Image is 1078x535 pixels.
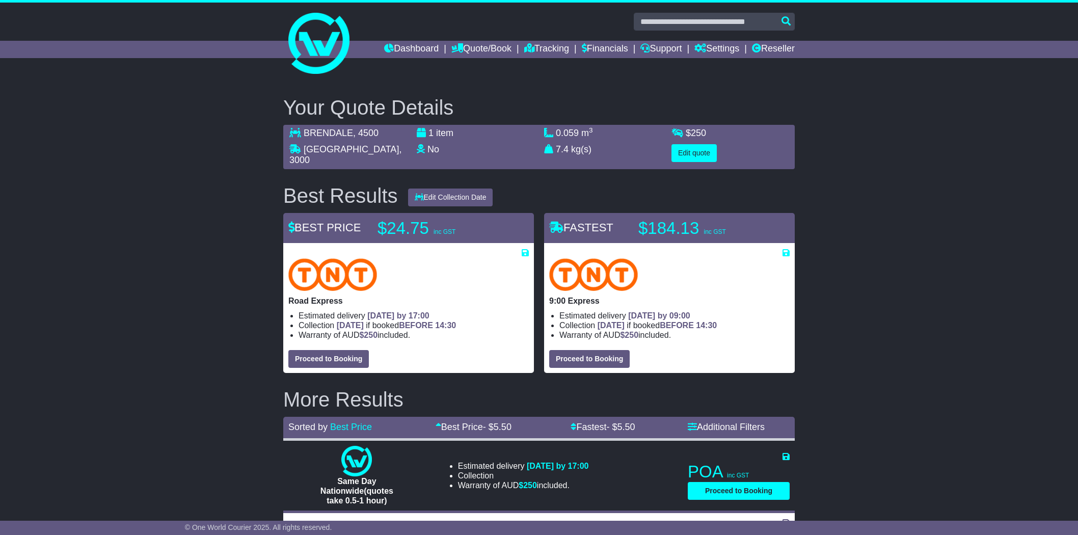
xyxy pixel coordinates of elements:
[299,320,529,330] li: Collection
[304,128,353,138] span: BRENDALE
[549,221,613,234] span: FASTEST
[378,218,505,238] p: $24.75
[688,462,790,482] p: POA
[299,311,529,320] li: Estimated delivery
[571,422,635,432] a: Fastest- $5.50
[367,311,429,320] span: [DATE] by 17:00
[559,320,790,330] li: Collection
[549,350,630,368] button: Proceed to Booking
[606,422,635,432] span: - $
[628,311,690,320] span: [DATE] by 09:00
[688,482,790,500] button: Proceed to Booking
[598,321,717,330] span: if booked
[330,422,372,432] a: Best Price
[638,218,766,238] p: $184.13
[436,422,511,432] a: Best Price- $5.50
[185,523,332,531] span: © One World Courier 2025. All rights reserved.
[278,184,403,207] div: Best Results
[458,461,589,471] li: Estimated delivery
[283,96,795,119] h2: Your Quote Details
[598,321,625,330] span: [DATE]
[625,331,638,339] span: 250
[359,331,378,339] span: $
[408,189,493,206] button: Edit Collection Date
[617,422,635,432] span: 5.50
[427,144,439,154] span: No
[435,321,456,330] span: 14:30
[559,311,790,320] li: Estimated delivery
[494,422,511,432] span: 5.50
[337,321,456,330] span: if booked
[436,128,453,138] span: item
[299,330,529,340] li: Warranty of AUD included.
[640,41,682,58] a: Support
[288,296,529,306] p: Road Express
[671,144,717,162] button: Edit quote
[384,41,439,58] a: Dashboard
[483,422,511,432] span: - $
[704,228,725,235] span: inc GST
[288,422,328,432] span: Sorted by
[556,144,569,154] span: 7.4
[727,472,749,479] span: inc GST
[283,388,795,411] h2: More Results
[581,128,593,138] span: m
[660,321,694,330] span: BEFORE
[337,321,364,330] span: [DATE]
[582,41,628,58] a: Financials
[527,462,589,470] span: [DATE] by 17:00
[523,481,537,490] span: 250
[458,480,589,490] li: Warranty of AUD included.
[288,350,369,368] button: Proceed to Booking
[571,144,591,154] span: kg(s)
[686,128,706,138] span: $
[451,41,511,58] a: Quote/Book
[589,126,593,134] sup: 3
[288,258,377,291] img: TNT Domestic: Road Express
[559,330,790,340] li: Warranty of AUD included.
[752,41,795,58] a: Reseller
[549,296,790,306] p: 9:00 Express
[688,422,765,432] a: Additional Filters
[364,331,378,339] span: 250
[556,128,579,138] span: 0.059
[524,41,569,58] a: Tracking
[458,471,589,480] li: Collection
[549,258,638,291] img: TNT Domestic: 9:00 Express
[519,481,537,490] span: $
[434,228,455,235] span: inc GST
[353,128,379,138] span: , 4500
[320,477,393,505] span: Same Day Nationwide(quotes take 0.5-1 hour)
[694,41,739,58] a: Settings
[620,331,638,339] span: $
[691,128,706,138] span: 250
[428,128,434,138] span: 1
[304,144,399,154] span: [GEOGRAPHIC_DATA]
[289,144,401,166] span: , 3000
[399,321,433,330] span: BEFORE
[288,221,361,234] span: BEST PRICE
[696,321,717,330] span: 14:30
[341,446,372,476] img: One World Courier: Same Day Nationwide(quotes take 0.5-1 hour)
